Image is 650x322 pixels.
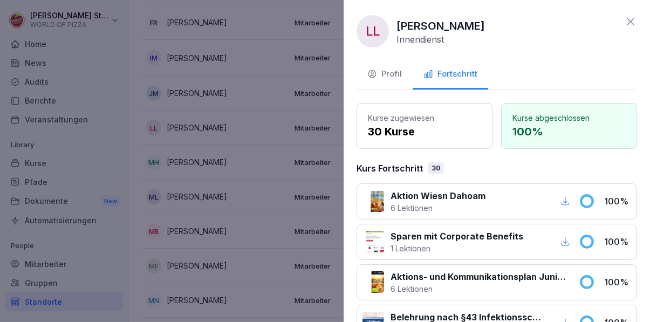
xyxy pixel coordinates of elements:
p: 100 % [512,124,626,140]
div: Profil [367,68,402,80]
p: 30 Kurse [368,124,481,140]
p: Kurse abgeschlossen [512,112,626,124]
p: Innendienst [396,34,444,45]
p: 100 % [604,235,631,248]
button: Profil [357,60,413,90]
p: 100 % [604,276,631,289]
p: 6 Lektionen [391,283,566,294]
p: Sparen mit Corporate Benefits [391,230,523,243]
p: Aktion Wiesn Dahoam [391,189,485,202]
p: [PERSON_NAME] [396,18,485,34]
div: LL [357,15,389,47]
p: Kurse zugewiesen [368,112,481,124]
div: Fortschritt [423,68,477,80]
p: Kurs Fortschritt [357,162,423,175]
p: Aktions- und Kommunikationsplan Juni bis August [391,270,566,283]
button: Fortschritt [413,60,488,90]
p: 6 Lektionen [391,202,485,214]
p: 100 % [604,195,631,208]
p: 1 Lektionen [391,243,523,254]
div: 30 [428,162,443,174]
